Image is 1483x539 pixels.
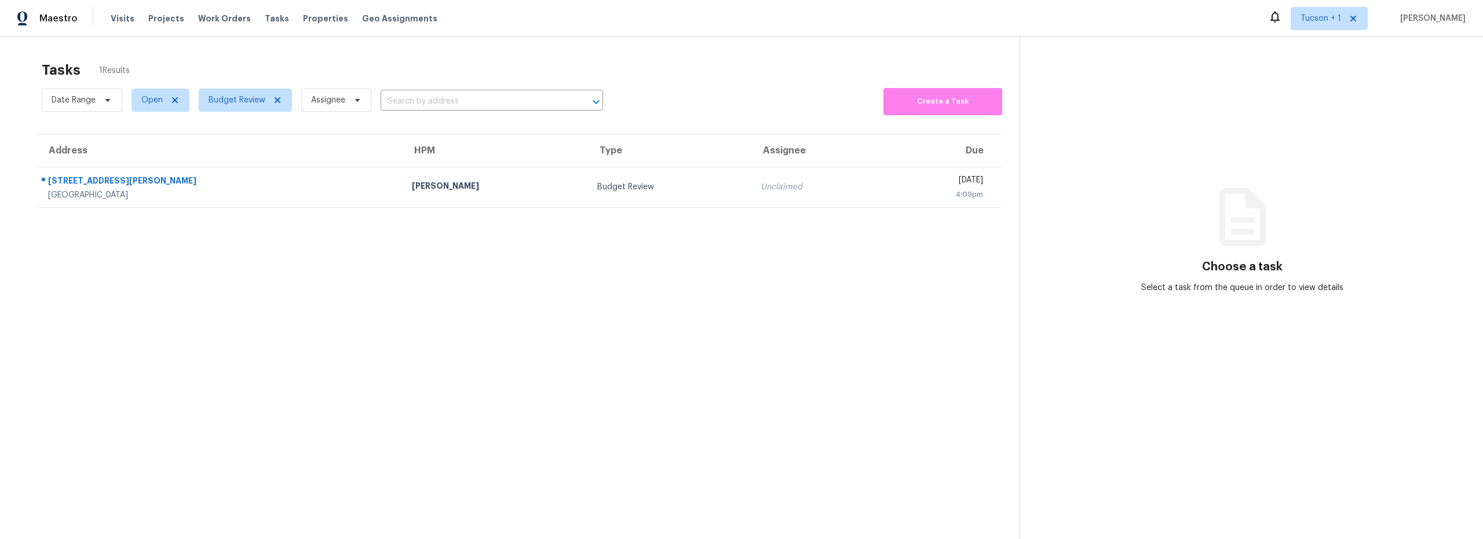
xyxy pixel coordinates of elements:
[209,94,265,106] span: Budget Review
[883,88,1002,115] button: Create a Task
[198,13,251,24] span: Work Orders
[99,65,130,76] span: 1 Results
[52,94,96,106] span: Date Range
[381,93,571,111] input: Search by address
[1202,261,1283,273] h3: Choose a task
[39,13,78,24] span: Maestro
[412,180,579,195] div: [PERSON_NAME]
[48,189,393,201] div: [GEOGRAPHIC_DATA]
[891,174,983,189] div: [DATE]
[751,134,882,167] th: Assignee
[37,134,403,167] th: Address
[889,95,996,108] span: Create a Task
[42,64,81,76] h2: Tasks
[148,13,184,24] span: Projects
[882,134,1001,167] th: Due
[311,94,345,106] span: Assignee
[1301,13,1341,24] span: Tucson + 1
[403,134,589,167] th: HPM
[1131,282,1354,294] div: Select a task from the queue in order to view details
[111,13,134,24] span: Visits
[588,134,751,167] th: Type
[303,13,348,24] span: Properties
[891,189,983,200] div: 4:09pm
[588,94,604,110] button: Open
[362,13,437,24] span: Geo Assignments
[48,175,393,189] div: [STREET_ADDRESS][PERSON_NAME]
[597,181,742,193] div: Budget Review
[265,14,289,23] span: Tasks
[1396,13,1466,24] span: [PERSON_NAME]
[141,94,163,106] span: Open
[761,181,872,193] div: Unclaimed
